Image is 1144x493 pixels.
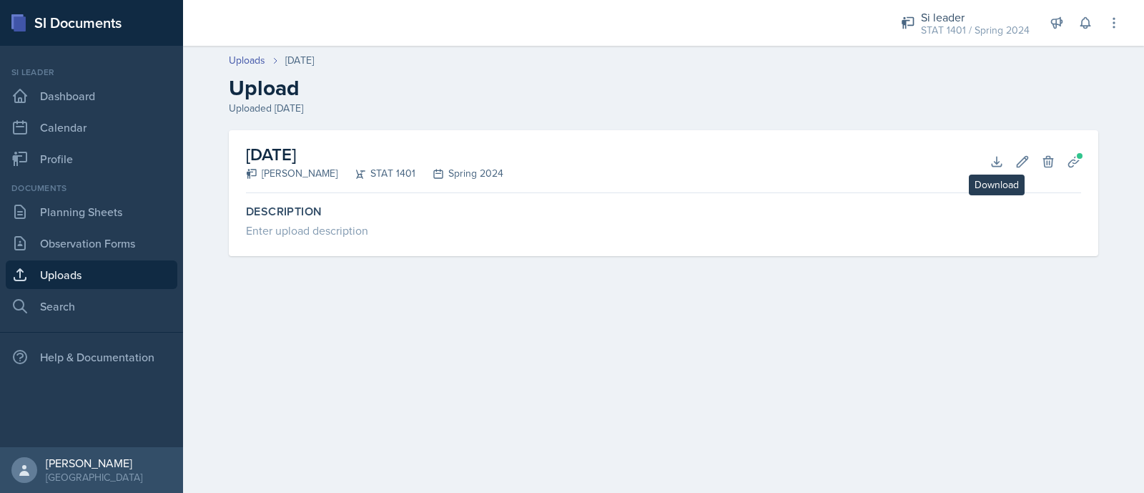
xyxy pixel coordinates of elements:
[229,101,1098,116] div: Uploaded [DATE]
[921,9,1030,26] div: Si leader
[246,222,1081,239] div: Enter upload description
[984,149,1010,175] button: Download
[46,470,142,484] div: [GEOGRAPHIC_DATA]
[229,75,1098,101] h2: Upload
[285,53,314,68] div: [DATE]
[6,229,177,258] a: Observation Forms
[6,82,177,110] a: Dashboard
[6,343,177,371] div: Help & Documentation
[921,23,1030,38] div: STAT 1401 / Spring 2024
[246,166,337,181] div: [PERSON_NAME]
[337,166,415,181] div: STAT 1401
[6,197,177,226] a: Planning Sheets
[229,53,265,68] a: Uploads
[6,66,177,79] div: Si leader
[415,166,503,181] div: Spring 2024
[6,145,177,173] a: Profile
[246,142,503,167] h2: [DATE]
[46,456,142,470] div: [PERSON_NAME]
[6,113,177,142] a: Calendar
[6,260,177,289] a: Uploads
[6,182,177,195] div: Documents
[6,292,177,321] a: Search
[246,205,1081,219] label: Description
